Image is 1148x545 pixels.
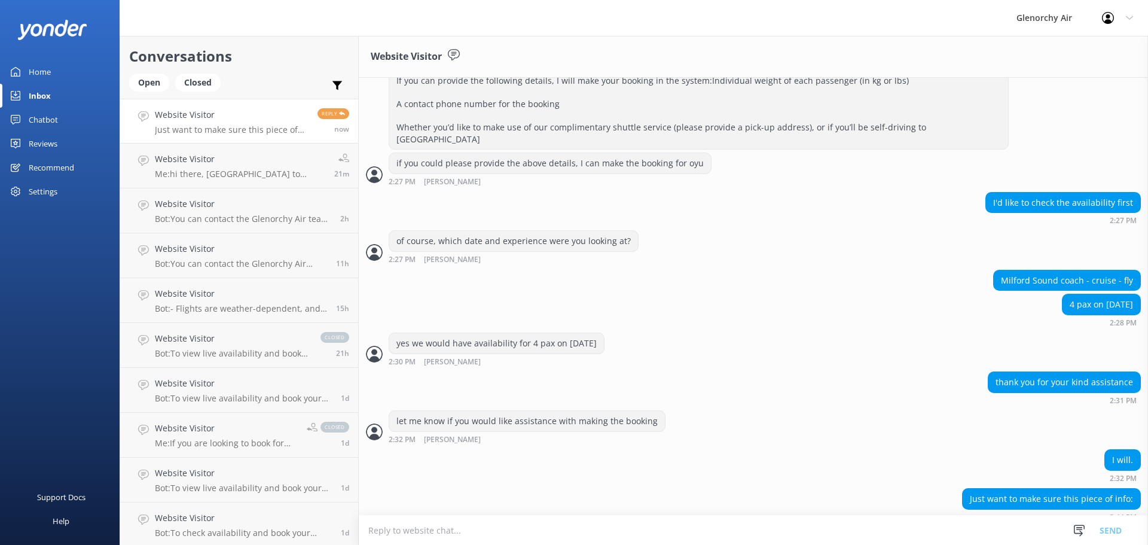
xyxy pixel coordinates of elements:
a: Open [129,75,175,89]
div: he flight experience and preferred departure date and time Full names of each passenger If you ca... [389,23,1008,149]
div: 02:44pm 19-Aug-2025 (UTC +12:00) Pacific/Auckland [962,513,1141,521]
p: Bot: To view live availability and book your experience, please visit [URL][DOMAIN_NAME]. [155,483,332,494]
strong: 2:32 PM [389,436,416,444]
div: Open [129,74,169,92]
span: [PERSON_NAME] [424,358,481,366]
div: Just want to make sure this piece of info: [963,489,1140,509]
span: 12:33pm 18-Aug-2025 (UTC +12:00) Pacific/Auckland [341,393,349,403]
div: of course, which date and experience were you looking at? [389,231,638,251]
div: I'd like to check the availability first [986,193,1140,213]
h4: Website Visitor [155,332,309,345]
p: Bot: To check availability and book your experience, please visit [URL][DOMAIN_NAME]. [155,528,332,538]
div: let me know if you would like assistance with making the booking [389,411,665,431]
p: Bot: You can contact the Glenorchy Air team at 0800 676 264 or [PHONE_NUMBER], or by emailing [EM... [155,258,327,269]
a: Closed [175,75,227,89]
strong: 2:27 PM [389,178,416,186]
div: 02:27pm 19-Aug-2025 (UTC +12:00) Pacific/Auckland [389,177,712,186]
h4: Website Visitor [155,108,309,121]
p: Bot: To view live availability and book your experience, please visit [URL][DOMAIN_NAME]. [155,348,309,359]
div: if you could please provide the above details, I can make the booking for oyu [389,153,711,173]
span: 04:45pm 18-Aug-2025 (UTC +12:00) Pacific/Auckland [336,348,349,358]
div: Recommend [29,156,74,179]
span: 06:19am 18-Aug-2025 (UTC +12:00) Pacific/Auckland [341,483,349,493]
span: 10:02am 18-Aug-2025 (UTC +12:00) Pacific/Auckland [341,438,349,448]
div: Closed [175,74,221,92]
span: [PERSON_NAME] [424,178,481,186]
span: [PERSON_NAME] [424,256,481,264]
div: Help [53,509,69,533]
h4: Website Visitor [155,377,332,390]
strong: 2:31 PM [1110,397,1137,404]
h4: Website Visitor [155,467,332,480]
a: Website VisitorBot:To view live availability and book your experience, please visit [URL][DOMAIN_... [120,368,358,413]
p: Me: If you are looking to book for [DATE] onwards the prices will be differnt [155,438,298,449]
strong: 2:27 PM [1110,217,1137,224]
div: Milford Sound coach - cruise - fly [994,270,1140,291]
div: I will. [1105,450,1140,470]
h4: Website Visitor [155,242,327,255]
div: Support Docs [37,485,86,509]
h4: Website Visitor [155,511,332,525]
h4: Website Visitor [155,422,298,435]
div: Inbox [29,84,51,108]
div: 02:31pm 19-Aug-2025 (UTC +12:00) Pacific/Auckland [988,396,1141,404]
div: thank you for your kind assistance [988,372,1140,392]
a: Website VisitorBot:To view live availability and book your experience, please visit [URL][DOMAIN_... [120,323,358,368]
a: Website VisitorBot:You can contact the Glenorchy Air team at 0800 676 264 or [PHONE_NUMBER], or b... [120,233,358,278]
p: Me: hi there, [GEOGRAPHIC_DATA] to [GEOGRAPHIC_DATA] is approximately a 35minute flight time each... [155,169,325,179]
strong: 2:30 PM [389,358,416,366]
div: 4 pax on [DATE] [1062,294,1140,315]
a: Website VisitorMe:hi there, [GEOGRAPHIC_DATA] to [GEOGRAPHIC_DATA] is approximately a 35minute fl... [120,144,358,188]
span: Reply [317,108,349,119]
strong: 2:32 PM [1110,475,1137,482]
div: 02:32pm 19-Aug-2025 (UTC +12:00) Pacific/Auckland [1104,474,1141,482]
p: Bot: To view live availability and book your experience, please visit [URL][DOMAIN_NAME]. [155,393,332,404]
h4: Website Visitor [155,197,331,211]
span: 12:43pm 19-Aug-2025 (UTC +12:00) Pacific/Auckland [340,214,349,224]
span: closed [320,332,349,343]
a: Website VisitorBot:You can contact the Glenorchy Air team at 0800 676 264 or [PHONE_NUMBER], or b... [120,188,358,233]
p: Just want to make sure this piece of info: [155,124,309,135]
div: 02:27pm 19-Aug-2025 (UTC +12:00) Pacific/Auckland [985,216,1141,224]
h3: Website Visitor [371,49,442,65]
div: Chatbot [29,108,58,132]
div: yes we would have availability for 4 pax on [DATE] [389,333,604,354]
h4: Website Visitor [155,287,327,300]
a: Website VisitorJust want to make sure this piece of info:Replynow [120,99,358,144]
div: Reviews [29,132,57,156]
p: Bot: - Flights are weather-dependent, and if we cannot fly due to adverse weather, we will attemp... [155,303,327,314]
strong: 2:44 PM [1110,514,1137,521]
span: 02:44pm 19-Aug-2025 (UTC +12:00) Pacific/Auckland [334,124,349,134]
strong: 2:28 PM [1110,319,1137,327]
h4: Website Visitor [155,153,325,166]
img: yonder-white-logo.png [18,20,87,39]
div: 02:30pm 19-Aug-2025 (UTC +12:00) Pacific/Auckland [389,357,604,366]
span: 03:33am 19-Aug-2025 (UTC +12:00) Pacific/Auckland [336,258,349,269]
span: closed [320,422,349,433]
div: 02:27pm 19-Aug-2025 (UTC +12:00) Pacific/Auckland [389,255,639,264]
strong: 2:27 PM [389,256,416,264]
a: Website VisitorMe:If you are looking to book for [DATE] onwards the prices will be differntclosed1d [120,413,358,458]
div: 02:32pm 19-Aug-2025 (UTC +12:00) Pacific/Auckland [389,435,665,444]
span: 02:23pm 19-Aug-2025 (UTC +12:00) Pacific/Auckland [334,169,349,179]
h2: Conversations [129,45,349,68]
span: 12:34am 18-Aug-2025 (UTC +12:00) Pacific/Auckland [341,528,349,538]
div: 02:28pm 19-Aug-2025 (UTC +12:00) Pacific/Auckland [1062,318,1141,327]
span: 11:10pm 18-Aug-2025 (UTC +12:00) Pacific/Auckland [336,303,349,313]
a: Website VisitorBot:To view live availability and book your experience, please visit [URL][DOMAIN_... [120,458,358,503]
div: Home [29,60,51,84]
p: Bot: You can contact the Glenorchy Air team at 0800 676 264 or [PHONE_NUMBER], or by emailing [EM... [155,214,331,224]
a: Website VisitorBot:- Flights are weather-dependent, and if we cannot fly due to adverse weather, ... [120,278,358,323]
span: [PERSON_NAME] [424,436,481,444]
div: Settings [29,179,57,203]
